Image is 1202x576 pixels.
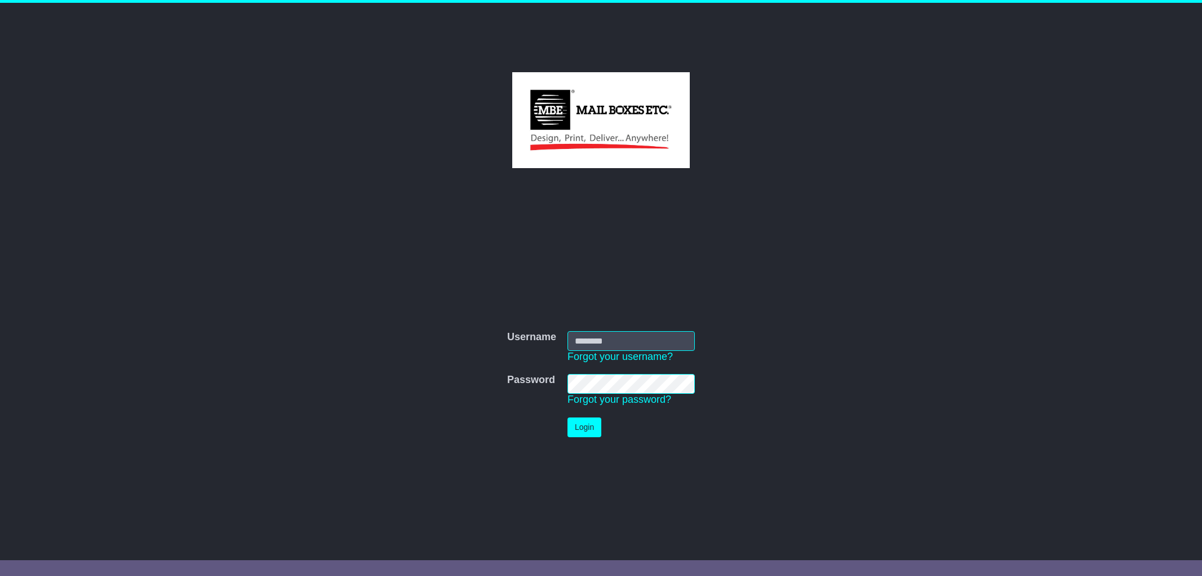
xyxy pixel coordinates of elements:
[512,72,690,168] img: MBE West End
[567,417,601,437] button: Login
[507,374,555,386] label: Password
[507,331,556,344] label: Username
[567,351,673,362] a: Forgot your username?
[567,394,671,405] a: Forgot your password?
